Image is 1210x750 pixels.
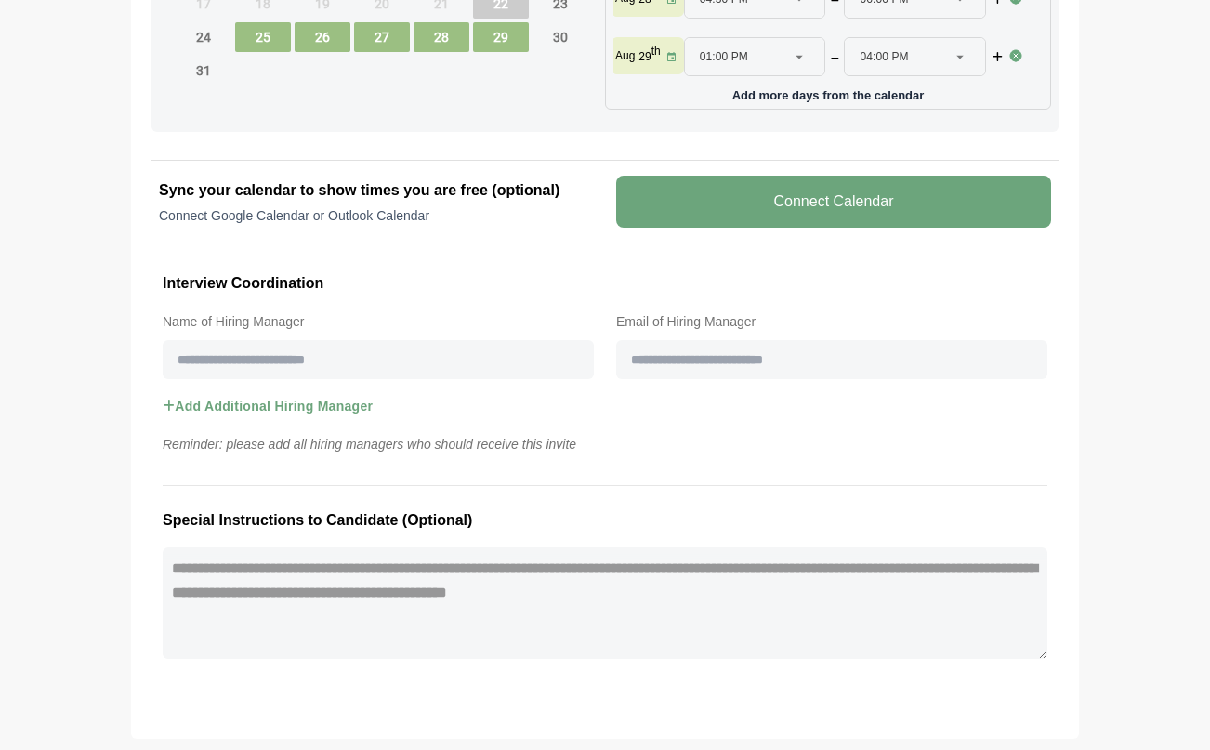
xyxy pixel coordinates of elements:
label: Email of Hiring Manager [616,310,1047,333]
span: Wednesday, August 27, 2025 [354,22,410,52]
span: Monday, August 25, 2025 [235,22,291,52]
span: Sunday, August 24, 2025 [176,22,231,52]
span: Tuesday, August 26, 2025 [295,22,350,52]
p: Add more days from the calendar [613,82,1043,101]
v-button: Connect Calendar [616,176,1051,228]
button: Add Additional Hiring Manager [163,379,373,433]
p: Reminder: please add all hiring managers who should receive this invite [151,433,1059,455]
h2: Sync your calendar to show times you are free (optional) [159,179,594,202]
h3: Interview Coordination [163,271,1047,296]
span: Sunday, August 31, 2025 [176,56,231,86]
label: Name of Hiring Manager [163,310,594,333]
span: 04:00 PM [860,38,908,75]
span: Friday, August 29, 2025 [473,22,529,52]
span: 01:00 PM [700,38,748,75]
span: Saturday, August 30, 2025 [533,22,588,52]
p: Aug [615,48,635,63]
strong: 29 [638,50,651,63]
h3: Special Instructions to Candidate (Optional) [163,508,1047,533]
span: Thursday, August 28, 2025 [414,22,469,52]
sup: th [651,45,661,58]
p: Connect Google Calendar or Outlook Calendar [159,206,594,225]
